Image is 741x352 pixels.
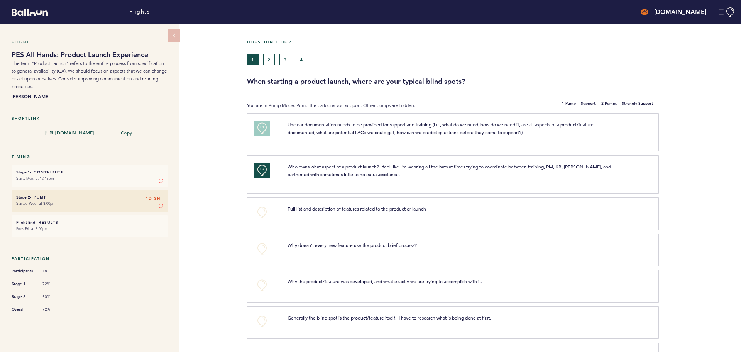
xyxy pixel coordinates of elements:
[254,163,270,178] button: +2
[16,170,30,175] small: Stage 1
[288,163,612,177] span: Who owns what aspect of a product launch? I feel like I'm wearing all the hats at times trying to...
[254,121,270,136] button: +1
[121,129,132,136] span: Copy
[247,77,735,86] h3: When starting a product launch, where are your typical blind spots?
[16,170,163,175] h6: - Contribute
[259,123,265,131] span: +1
[16,220,35,225] small: Flight End
[16,176,54,181] time: Starts Mon. at 12:15pm
[12,92,168,100] b: [PERSON_NAME]
[16,226,48,231] time: Ends Fri. at 8:00pm
[279,54,291,65] button: 3
[263,54,275,65] button: 2
[12,256,168,261] h5: Participation
[562,102,596,109] b: 1 Pump = Support
[288,242,417,248] span: Why doesn't every new feature use the product brief process?
[288,121,595,135] span: Unclear documentation needs to be provided for support and training (i.e., what do we need, how d...
[12,293,35,301] span: Stage 2
[42,269,66,274] span: 18
[296,54,307,65] button: 4
[12,306,35,313] span: Overall
[247,102,488,109] p: You are in Pump Mode. Pump the balloons you support. Other pumps are hidden.
[601,102,653,109] b: 2 Pumps = Strongly Support
[16,195,30,200] small: Stage 2
[12,60,167,89] span: The term "Product Launch" refers to the entire process from specification to general availability...
[247,54,259,65] button: 1
[146,195,161,202] span: 1D 3H
[12,280,35,288] span: Stage 1
[288,206,426,212] span: Full list and description of features related to the product or launch
[16,195,163,200] h6: - Pump
[718,7,735,17] button: Manage Account
[6,8,48,16] a: Balloon
[288,278,482,284] span: Why the product/feature was developed, and what exactly we are trying to accomplish with it.
[12,267,35,275] span: Participants
[259,165,265,173] span: +2
[116,127,137,138] button: Copy
[42,294,66,299] span: 50%
[12,154,168,159] h5: Timing
[654,7,706,17] h4: [DOMAIN_NAME]
[42,281,66,287] span: 72%
[16,201,56,206] time: Started Wed. at 8:00pm
[12,50,168,60] h1: PES All Hands: Product Launch Experience
[12,116,168,121] h5: Shortlink
[16,220,163,225] h6: - Results
[12,9,48,16] svg: Balloon
[288,315,491,321] span: Generally the blind spot is the product/feature itself. I have to research what is being done at ...
[247,39,735,44] h5: Question 1 of 4
[12,39,168,44] h5: Flight
[129,8,150,16] a: Flights
[42,307,66,312] span: 72%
